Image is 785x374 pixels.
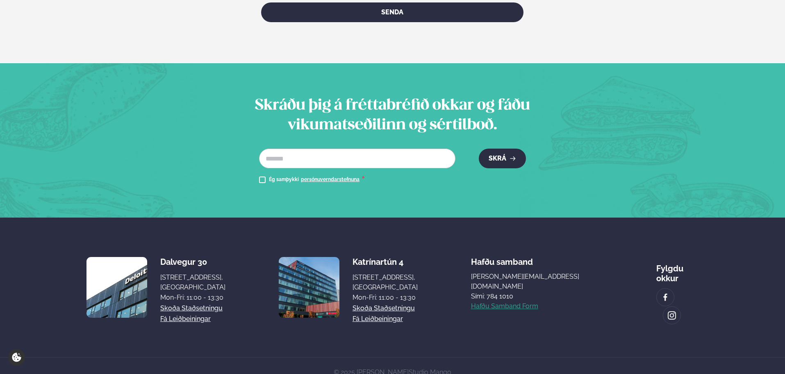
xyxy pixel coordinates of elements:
div: [STREET_ADDRESS], [GEOGRAPHIC_DATA] [353,273,418,292]
a: Skoða staðsetningu [353,303,415,313]
a: Fá leiðbeiningar [353,314,403,324]
span: Hafðu samband [471,250,533,267]
div: Fylgdu okkur [656,257,699,283]
a: Fá leiðbeiningar [160,314,211,324]
a: image alt [657,289,674,306]
div: Ég samþykki [269,175,365,185]
img: image alt [279,257,339,318]
img: image alt [667,311,676,320]
div: Mon-Fri: 11:00 - 13:30 [160,293,225,303]
p: Sími: 784 1010 [471,291,603,301]
a: Cookie settings [8,349,25,366]
h2: Skráðu þig á fréttabréfið okkar og fáðu vikumatseðilinn og sértilboð. [231,96,554,135]
img: image alt [86,257,147,318]
button: Senda [261,2,523,22]
a: [PERSON_NAME][EMAIL_ADDRESS][DOMAIN_NAME] [471,272,603,291]
a: Skoða staðsetningu [160,303,223,313]
a: Hafðu samband form [471,301,538,311]
div: Mon-Fri: 11:00 - 13:30 [353,293,418,303]
a: persónuverndarstefnuna [301,177,360,183]
a: image alt [663,307,680,324]
div: Katrínartún 4 [353,257,418,267]
button: Skrá [479,149,526,168]
div: Dalvegur 30 [160,257,225,267]
div: [STREET_ADDRESS], [GEOGRAPHIC_DATA] [160,273,225,292]
img: image alt [661,293,670,302]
